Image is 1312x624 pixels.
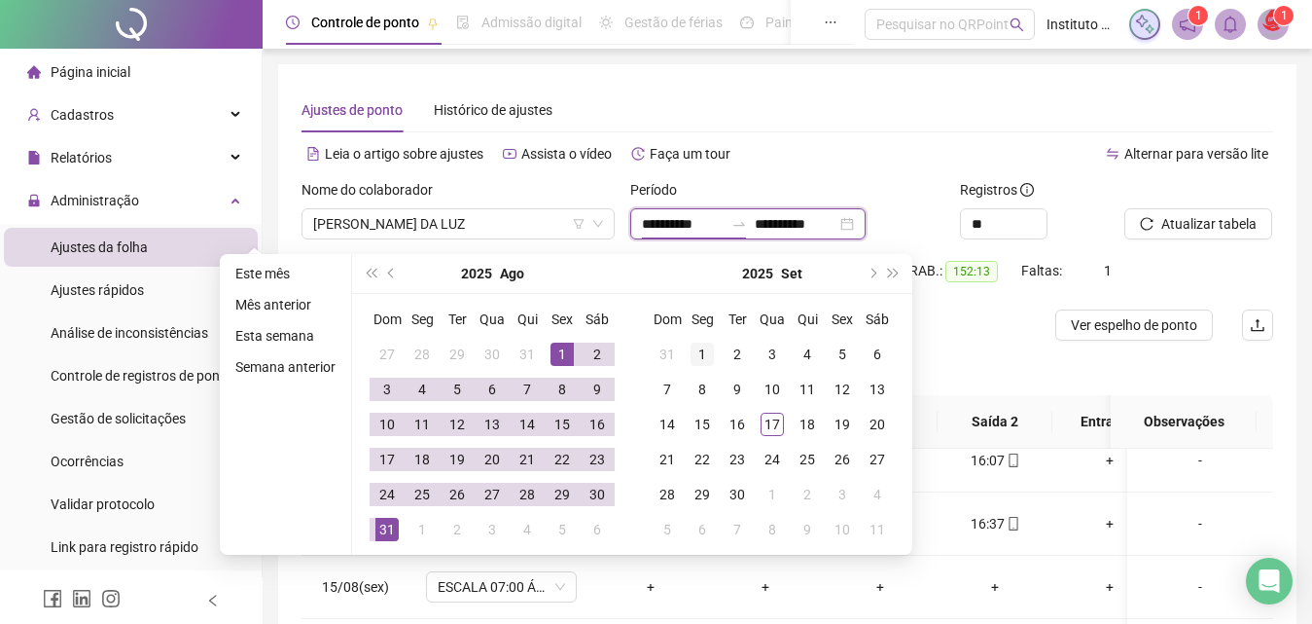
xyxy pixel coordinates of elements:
[456,16,470,29] span: file-done
[370,512,405,547] td: 2025-08-31
[410,343,434,366] div: 28
[27,151,41,165] span: file
[761,378,784,401] div: 10
[580,302,615,337] th: Sáb
[726,378,749,401] div: 9
[860,442,895,477] td: 2025-09-27
[1124,146,1268,162] span: Alternar para versão lite
[691,448,714,471] div: 22
[580,407,615,442] td: 2025-08-16
[953,513,1037,534] div: 16:37
[720,407,755,442] td: 2025-09-16
[860,302,895,337] th: Sáb
[726,343,749,366] div: 2
[631,147,645,161] span: history
[43,589,62,608] span: facebook
[960,179,1034,201] span: Registros
[580,337,615,372] td: 2025-08-02
[545,512,580,547] td: 2025-09-05
[1143,450,1258,471] div: -
[1143,576,1258,598] div: -
[883,254,904,293] button: super-next-year
[51,454,124,469] span: Ocorrências
[27,65,41,79] span: home
[27,108,41,122] span: user-add
[580,372,615,407] td: 2025-08-09
[405,302,440,337] th: Seg
[51,150,112,165] span: Relatórios
[510,442,545,477] td: 2025-08-21
[480,518,504,541] div: 3
[545,302,580,337] th: Sex
[624,15,723,30] span: Gestão de férias
[475,372,510,407] td: 2025-08-06
[650,407,685,442] td: 2025-09-14
[761,448,784,471] div: 24
[445,448,469,471] div: 19
[650,146,730,162] span: Faça um tour
[656,518,679,541] div: 5
[440,372,475,407] td: 2025-08-05
[515,483,539,506] div: 28
[825,512,860,547] td: 2025-10-10
[500,254,524,293] button: month panel
[480,343,504,366] div: 30
[790,372,825,407] td: 2025-09-11
[405,372,440,407] td: 2025-08-04
[825,337,860,372] td: 2025-09-05
[755,372,790,407] td: 2025-09-10
[726,448,749,471] div: 23
[796,483,819,506] div: 2
[790,512,825,547] td: 2025-10-09
[650,477,685,512] td: 2025-09-28
[410,483,434,506] div: 25
[440,337,475,372] td: 2025-07-29
[1106,147,1119,161] span: swap
[480,448,504,471] div: 20
[410,518,434,541] div: 1
[831,448,854,471] div: 26
[510,512,545,547] td: 2025-09-04
[650,512,685,547] td: 2025-10-05
[731,216,747,232] span: to
[475,337,510,372] td: 2025-07-30
[585,378,609,401] div: 9
[51,239,148,255] span: Ajustes da folha
[545,442,580,477] td: 2025-08-22
[630,179,690,201] label: Período
[720,302,755,337] th: Ter
[1281,9,1288,22] span: 1
[405,337,440,372] td: 2025-07-28
[481,15,582,30] span: Admissão digital
[755,442,790,477] td: 2025-09-24
[1068,513,1152,534] div: +
[796,518,819,541] div: 9
[370,372,405,407] td: 2025-08-03
[445,483,469,506] div: 26
[515,343,539,366] div: 31
[650,302,685,337] th: Dom
[585,448,609,471] div: 23
[790,337,825,372] td: 2025-09-04
[691,378,714,401] div: 8
[51,64,130,80] span: Página inicial
[755,477,790,512] td: 2025-10-01
[550,378,574,401] div: 8
[691,413,714,436] div: 15
[480,378,504,401] div: 6
[691,343,714,366] div: 1
[1259,10,1288,39] img: 10630
[438,572,565,602] span: ESCALA 07:00 ÁS 16:00
[720,337,755,372] td: 2025-09-02
[503,147,516,161] span: youtube
[945,261,998,282] span: 152:13
[228,355,343,379] li: Semana anterior
[475,512,510,547] td: 2025-09-03
[1246,558,1293,605] div: Open Intercom Messenger
[515,518,539,541] div: 4
[860,372,895,407] td: 2025-09-13
[685,337,720,372] td: 2025-09-01
[953,576,1037,598] div: +
[1143,513,1258,534] div: -
[860,337,895,372] td: 2025-09-06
